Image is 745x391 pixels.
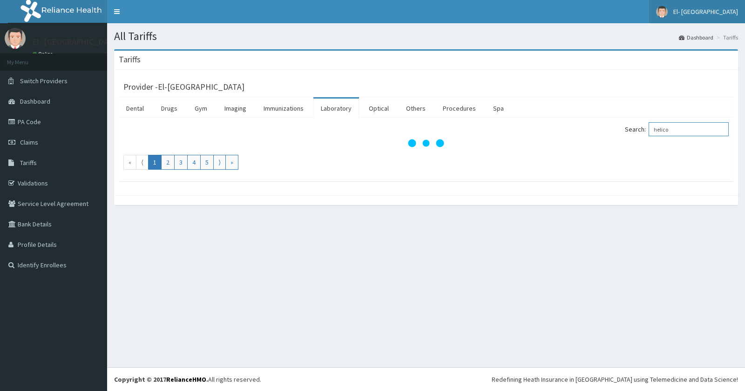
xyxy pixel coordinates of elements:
[407,125,445,162] svg: audio-loading
[166,375,206,384] a: RelianceHMO
[114,30,738,42] h1: All Tariffs
[123,83,244,91] h3: Provider - El-[GEOGRAPHIC_DATA]
[174,155,188,170] a: Go to page number 3
[154,99,185,118] a: Drugs
[256,99,311,118] a: Immunizations
[20,77,68,85] span: Switch Providers
[213,155,226,170] a: Go to next page
[486,99,511,118] a: Spa
[361,99,396,118] a: Optical
[114,375,208,384] strong: Copyright © 2017 .
[492,375,738,384] div: Redefining Heath Insurance in [GEOGRAPHIC_DATA] using Telemedicine and Data Science!
[435,99,483,118] a: Procedures
[136,155,149,170] a: Go to previous page
[33,38,121,46] p: El- [GEOGRAPHIC_DATA]
[119,99,151,118] a: Dental
[20,159,37,167] span: Tariffs
[225,155,238,170] a: Go to last page
[187,155,201,170] a: Go to page number 4
[33,51,55,57] a: Online
[673,7,738,16] span: El- [GEOGRAPHIC_DATA]
[148,155,162,170] a: Go to page number 1
[313,99,359,118] a: Laboratory
[119,55,141,64] h3: Tariffs
[625,122,729,136] label: Search:
[679,33,713,41] a: Dashboard
[5,28,26,49] img: User Image
[714,33,738,41] li: Tariffs
[20,138,38,146] span: Claims
[161,155,175,170] a: Go to page number 2
[656,6,668,18] img: User Image
[123,155,136,170] a: Go to first page
[200,155,214,170] a: Go to page number 5
[20,97,50,106] span: Dashboard
[217,99,254,118] a: Imaging
[399,99,433,118] a: Others
[187,99,215,118] a: Gym
[649,122,729,136] input: Search:
[107,367,745,391] footer: All rights reserved.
